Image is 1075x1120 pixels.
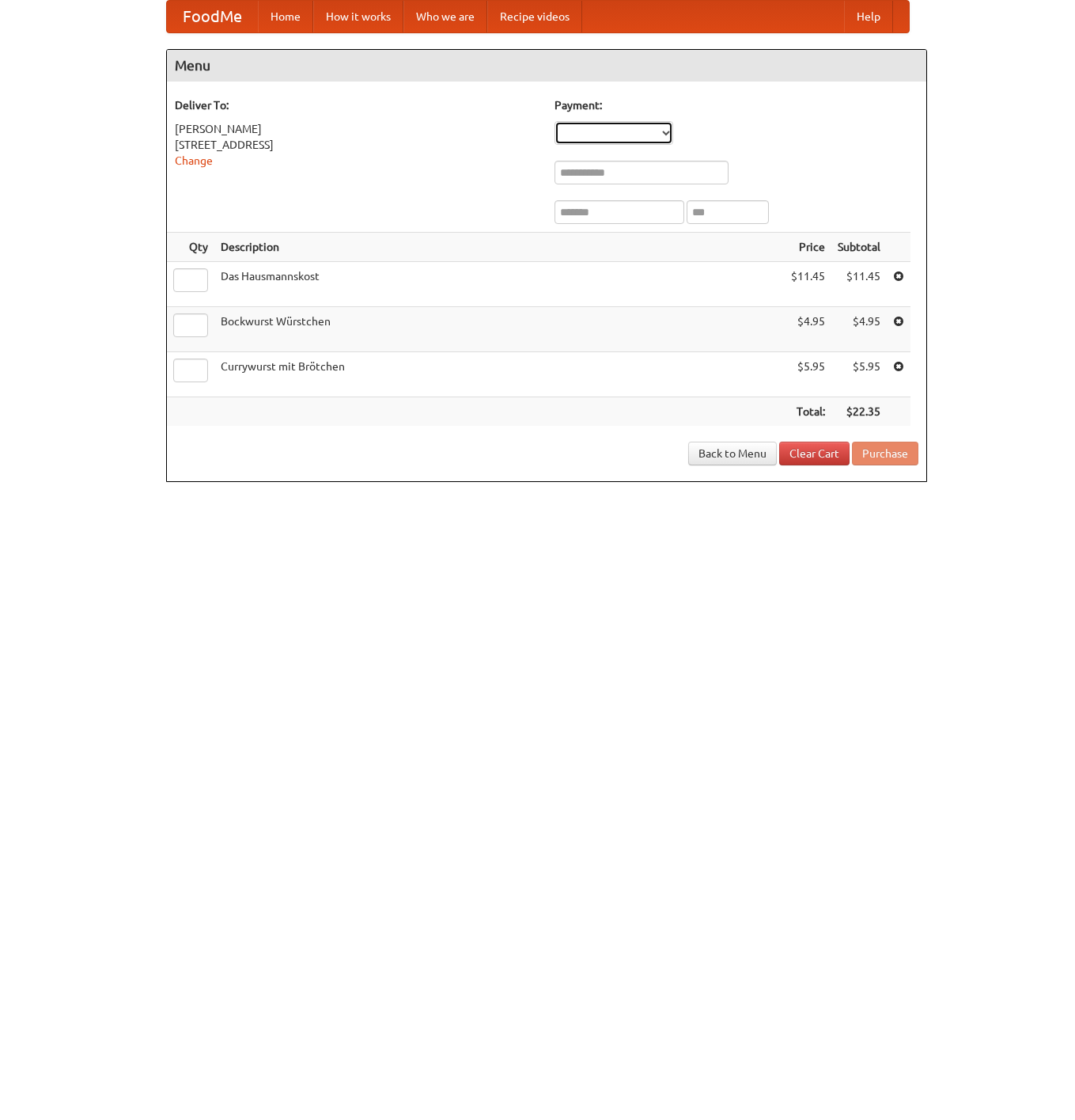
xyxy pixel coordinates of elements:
[688,442,777,465] a: Back to Menu
[258,1,313,32] a: Home
[785,307,831,352] td: $4.95
[403,1,487,32] a: Who we are
[214,233,785,262] th: Description
[831,262,887,307] td: $11.45
[831,397,887,427] th: $22.35
[214,307,785,352] td: Bockwurst Würstchen
[852,442,918,465] button: Purchase
[844,1,893,32] a: Help
[785,352,831,397] td: $5.95
[785,397,831,427] th: Total:
[167,50,926,82] h4: Menu
[214,352,785,397] td: Currywurst mit Brötchen
[831,352,887,397] td: $5.95
[175,121,539,137] div: [PERSON_NAME]
[785,233,831,262] th: Price
[167,1,258,32] a: FoodMe
[487,1,582,32] a: Recipe videos
[175,137,539,153] div: [STREET_ADDRESS]
[214,262,785,307] td: Das Hausmannskost
[175,97,539,113] h5: Deliver To:
[785,262,831,307] td: $11.45
[175,154,213,167] a: Change
[831,307,887,352] td: $4.95
[779,442,850,465] a: Clear Cart
[555,97,918,113] h5: Payment:
[313,1,403,32] a: How it works
[167,233,214,262] th: Qty
[831,233,887,262] th: Subtotal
